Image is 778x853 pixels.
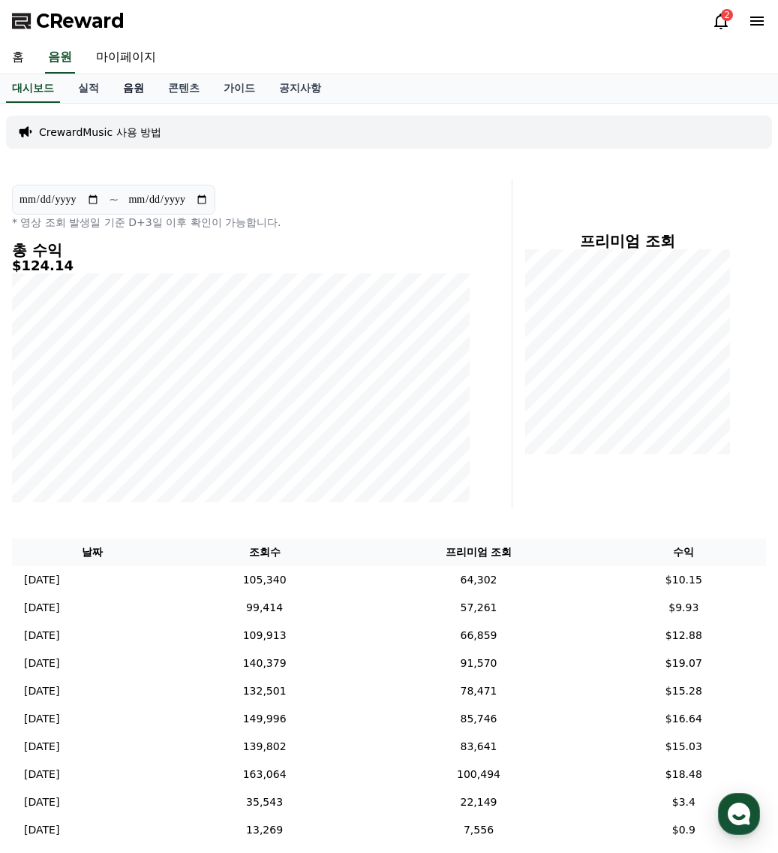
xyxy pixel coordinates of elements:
h5: $124.14 [12,258,470,273]
a: 홈 [5,476,99,514]
p: [DATE] [24,656,59,671]
a: 공지사항 [267,74,333,103]
p: * 영상 조회 발생일 기준 D+3일 이후 확인이 가능합니다. [12,215,470,230]
p: ~ [109,191,119,209]
td: 66,859 [356,622,601,650]
a: 실적 [66,74,111,103]
td: 64,302 [356,566,601,594]
td: 7,556 [356,816,601,844]
td: $19.07 [602,650,766,677]
a: 음원 [45,42,75,74]
p: [DATE] [24,767,59,782]
td: 35,543 [173,788,356,816]
td: $0.9 [602,816,766,844]
td: 99,414 [173,594,356,622]
a: 가이드 [212,74,267,103]
td: $9.93 [602,594,766,622]
p: [DATE] [24,739,59,755]
td: 57,261 [356,594,601,622]
td: 140,379 [173,650,356,677]
div: 2 [721,9,733,21]
td: 105,340 [173,566,356,594]
td: $10.15 [602,566,766,594]
td: 83,641 [356,733,601,761]
td: 109,913 [173,622,356,650]
td: 22,149 [356,788,601,816]
td: 163,064 [173,761,356,788]
a: CrewardMusic 사용 방법 [39,125,161,140]
p: [DATE] [24,711,59,727]
td: 100,494 [356,761,601,788]
td: $12.88 [602,622,766,650]
a: 2 [712,12,730,30]
p: [DATE] [24,794,59,810]
a: 마이페이지 [84,42,168,74]
span: CReward [36,9,125,33]
a: 대화 [99,476,194,514]
td: $3.4 [602,788,766,816]
span: 설정 [232,499,250,511]
th: 날짜 [12,538,173,566]
span: 홈 [47,499,56,511]
td: 139,802 [173,733,356,761]
p: [DATE] [24,628,59,644]
th: 조회수 [173,538,356,566]
th: 프리미엄 조회 [356,538,601,566]
td: $15.03 [602,733,766,761]
a: 대시보드 [6,74,60,103]
a: 설정 [194,476,288,514]
td: 85,746 [356,705,601,733]
td: 13,269 [173,816,356,844]
td: 78,471 [356,677,601,705]
td: $15.28 [602,677,766,705]
p: [DATE] [24,683,59,699]
p: [DATE] [24,600,59,616]
span: 대화 [137,499,155,511]
td: $18.48 [602,761,766,788]
p: [DATE] [24,822,59,838]
p: [DATE] [24,572,59,588]
td: 132,501 [173,677,356,705]
th: 수익 [602,538,766,566]
h4: 총 수익 [12,242,470,258]
td: 149,996 [173,705,356,733]
td: $16.64 [602,705,766,733]
a: 콘텐츠 [156,74,212,103]
a: CReward [12,9,125,33]
a: 음원 [111,74,156,103]
h4: 프리미엄 조회 [524,233,730,249]
td: 91,570 [356,650,601,677]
